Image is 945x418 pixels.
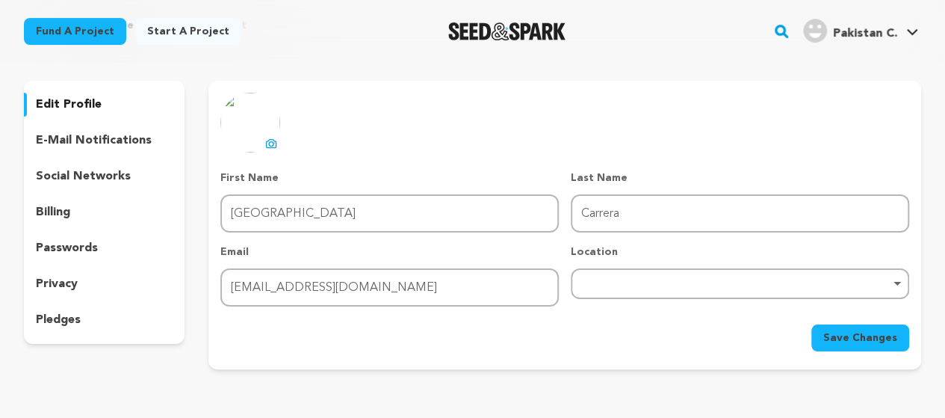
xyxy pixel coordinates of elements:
input: First Name [220,194,559,233]
p: edit profile [36,96,102,114]
button: passwords [24,236,185,260]
button: social networks [24,165,185,188]
p: Location [571,245,909,259]
p: e-mail notifications [36,132,152,150]
button: e-mail notifications [24,129,185,153]
span: Save Changes [823,331,897,345]
p: Email [220,245,559,259]
img: user.png [803,19,827,43]
a: Seed&Spark Homepage [448,22,566,40]
p: Last Name [571,170,909,185]
p: pledges [36,311,81,329]
input: Email [220,268,559,307]
p: social networks [36,167,131,185]
p: First Name [220,170,559,185]
p: passwords [36,239,98,257]
span: Pakistan C.'s Profile [800,16,921,47]
p: billing [36,203,70,221]
button: privacy [24,272,185,296]
button: pledges [24,308,185,332]
span: Pakistan C. [833,28,897,40]
div: Pakistan C.'s Profile [803,19,897,43]
a: Fund a project [24,18,126,45]
button: Save Changes [811,325,909,351]
a: Pakistan C.'s Profile [800,16,921,43]
button: billing [24,200,185,224]
a: Start a project [135,18,241,45]
input: Last Name [571,194,909,233]
img: Seed&Spark Logo Dark Mode [448,22,566,40]
p: privacy [36,275,78,293]
button: edit profile [24,93,185,117]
